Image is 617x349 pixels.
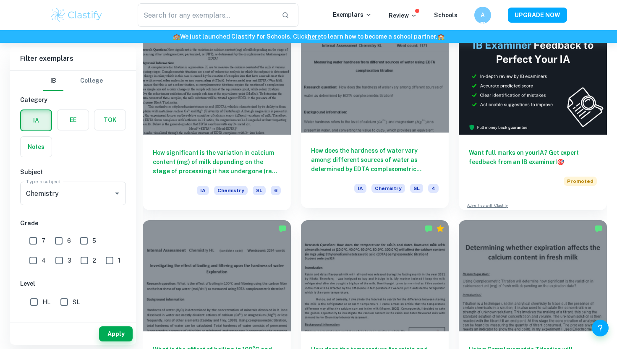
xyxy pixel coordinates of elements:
[592,320,609,336] button: Help and Feedback
[410,184,423,193] span: SL
[459,24,607,210] a: Want full marks on yourIA? Get expert feedback from an IB examiner!PromotedAdvertise with Clastify
[42,297,50,307] span: HL
[20,279,126,288] h6: Level
[564,177,597,186] span: Promoted
[271,186,281,195] span: 6
[308,33,321,40] a: here
[389,11,417,20] p: Review
[301,24,449,210] a: How does the hardness of water vary among different sources of water as determined by EDTA comple...
[508,8,567,23] button: UPGRADE NOW
[138,3,275,27] input: Search for any exemplars...
[253,186,266,195] span: SL
[50,7,103,23] img: Clastify logo
[92,236,96,245] span: 5
[469,148,597,167] h6: Want full marks on your IA ? Get expert feedback from an IB examiner!
[214,186,248,195] span: Chemistry
[173,33,180,40] span: 🏫
[424,224,433,233] img: Marked
[80,71,103,91] button: College
[93,256,96,265] span: 2
[20,95,126,104] h6: Category
[474,7,491,23] button: A황
[434,12,458,18] a: Schools
[371,184,405,193] span: Chemistry
[20,219,126,228] h6: Grade
[467,203,508,208] a: Advertise with Clastify
[118,256,120,265] span: 1
[143,24,291,210] a: How significant is the variation in calcium content (mg) of milk depending on the stage of proces...
[99,326,133,341] button: Apply
[557,159,564,165] span: 🎯
[42,236,45,245] span: 7
[594,224,603,233] img: Marked
[21,110,51,130] button: IA
[354,184,366,193] span: IA
[111,188,123,199] button: Open
[10,47,136,70] h6: Filter exemplars
[153,148,281,176] h6: How significant is the variation in calcium content (mg) of milk depending on the stage of proces...
[278,224,287,233] img: Marked
[42,256,46,265] span: 4
[20,167,126,177] h6: Subject
[333,10,372,19] p: Exemplars
[437,33,444,40] span: 🏫
[67,236,71,245] span: 6
[26,178,61,185] label: Type a subject
[94,110,125,130] button: TOK
[311,146,439,174] h6: How does the hardness of water vary among different sources of water as determined by EDTA comple...
[43,71,63,91] button: IB
[197,186,209,195] span: IA
[21,137,52,157] button: Notes
[2,32,615,41] h6: We just launched Clastify for Schools. Click to learn how to become a school partner.
[73,297,80,307] span: SL
[43,71,103,91] div: Filter type choice
[478,10,488,20] h6: A황
[68,256,71,265] span: 3
[428,184,439,193] span: 4
[58,110,89,130] button: EE
[436,224,444,233] div: Premium
[459,24,607,135] img: Thumbnail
